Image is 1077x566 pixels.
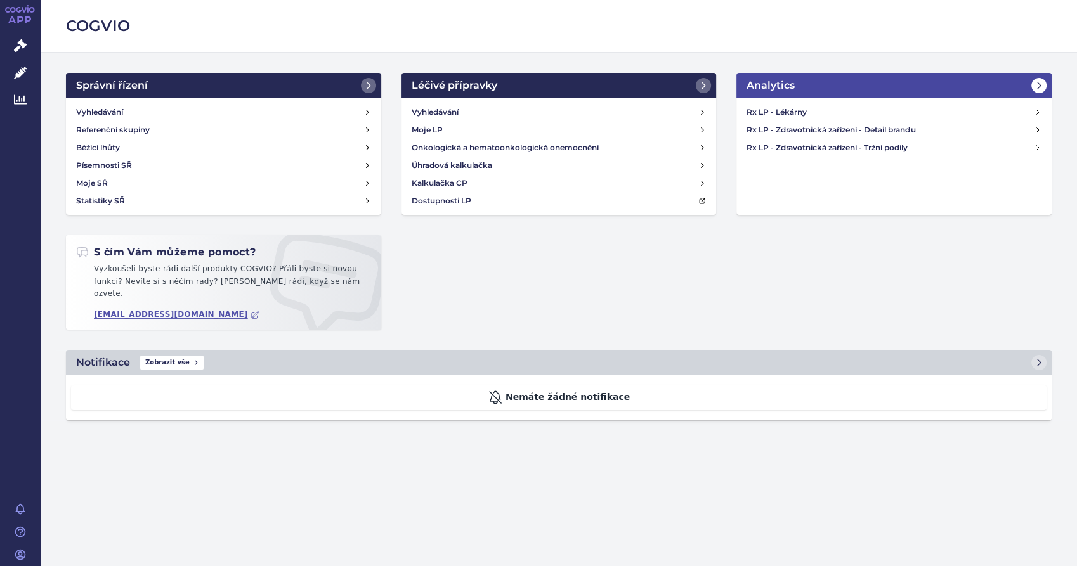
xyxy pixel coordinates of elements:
[747,106,1034,119] h4: Rx LP - Lékárny
[71,385,1047,410] div: Nemáte žádné notifikace
[741,103,1047,121] a: Rx LP - Lékárny
[71,103,376,121] a: Vyhledávání
[71,192,376,210] a: Statistiky SŘ
[407,174,712,192] a: Kalkulačka CP
[76,355,130,370] h2: Notifikace
[76,245,256,259] h2: S čím Vám můžeme pomoct?
[76,124,150,136] h4: Referenční skupiny
[76,78,148,93] h2: Správní řízení
[66,15,1052,37] h2: COGVIO
[747,78,795,93] h2: Analytics
[412,78,497,93] h2: Léčivé přípravky
[407,157,712,174] a: Úhradová kalkulačka
[736,73,1052,98] a: Analytics
[71,174,376,192] a: Moje SŘ
[71,157,376,174] a: Písemnosti SŘ
[66,73,381,98] a: Správní řízení
[412,124,443,136] h4: Moje LP
[71,139,376,157] a: Běžící lhůty
[94,310,259,319] a: [EMAIL_ADDRESS][DOMAIN_NAME]
[76,106,123,119] h4: Vyhledávání
[747,141,1034,154] h4: Rx LP - Zdravotnická zařízení - Tržní podíly
[412,106,459,119] h4: Vyhledávání
[401,73,717,98] a: Léčivé přípravky
[76,195,125,207] h4: Statistiky SŘ
[412,159,492,172] h4: Úhradová kalkulačka
[407,192,712,210] a: Dostupnosti LP
[412,177,467,190] h4: Kalkulačka CP
[76,159,132,172] h4: Písemnosti SŘ
[741,121,1047,139] a: Rx LP - Zdravotnická zařízení - Detail brandu
[407,121,712,139] a: Moje LP
[741,139,1047,157] a: Rx LP - Zdravotnická zařízení - Tržní podíly
[747,124,1034,136] h4: Rx LP - Zdravotnická zařízení - Detail brandu
[412,195,471,207] h4: Dostupnosti LP
[66,350,1052,375] a: NotifikaceZobrazit vše
[407,103,712,121] a: Vyhledávání
[76,263,371,306] p: Vyzkoušeli byste rádi další produkty COGVIO? Přáli byste si novou funkci? Nevíte si s něčím rady?...
[407,139,712,157] a: Onkologická a hematoonkologická onemocnění
[71,121,376,139] a: Referenční skupiny
[76,177,108,190] h4: Moje SŘ
[412,141,599,154] h4: Onkologická a hematoonkologická onemocnění
[140,356,204,370] span: Zobrazit vše
[76,141,120,154] h4: Běžící lhůty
